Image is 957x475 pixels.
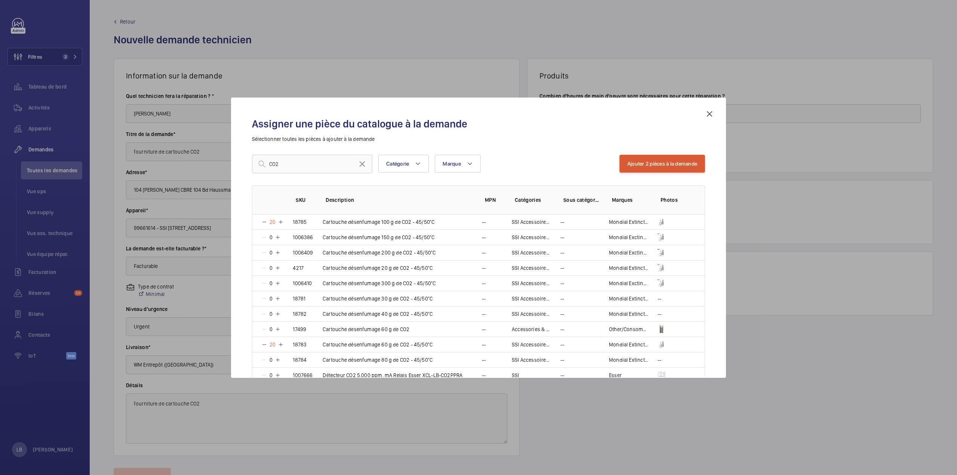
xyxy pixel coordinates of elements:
p: -- [482,295,486,302]
p: Mondial Exctincteurs [609,280,649,287]
p: SSI Accessoires Sécurité [512,310,551,318]
p: -- [560,371,564,379]
p: 4217 [293,264,304,272]
p: SSI [512,371,519,379]
p: Cartouche désenfumage 60 g de CO2 - 45/50°C [323,341,433,348]
p: 0 [267,234,275,241]
img: 45bK92n4qao1eybsszugExd9YdKdKjX3WroIBTGwTAHnnBT0.png [658,280,665,287]
p: 18785 [293,218,307,226]
p: -- [560,310,564,318]
p: -- [560,341,564,348]
p: 18784 [293,356,307,364]
p: Cartouche désenfumage 200 g de CO2 - 45/50°C [323,249,436,256]
p: Mondial Extincteurs [609,295,649,302]
p: 0 [267,249,275,256]
p: Catégories [515,196,551,204]
img: mgKNnLUo32YisrdXDPXwnmHuC0uVg7sd9j77u0g5nYnLw-oI.png [658,371,665,379]
p: -- [658,356,661,364]
p: -- [560,234,564,241]
button: Ajouter 2 pièces à la demande [619,155,705,173]
p: 0 [267,310,275,318]
p: 1006409 [293,249,313,256]
p: SSI Accessoires Sécurité [512,356,551,364]
p: Sélectionner toutes les pièces à ajouter à la demande [252,135,705,143]
p: Sous catégories [563,196,600,204]
p: -- [658,310,661,318]
p: Mondial Extincteurs [609,218,649,226]
p: Mondial Exctincteurs [609,234,649,241]
p: -- [482,264,486,272]
p: -- [560,280,564,287]
p: Accessories & Consumables [512,326,551,333]
p: -- [482,356,486,364]
img: HHhm_38N5fRfYDaIOQSj89Ph731ZPjx_ZozML7B9Qk0yLOWm.png [658,218,665,226]
p: Mondial Exctincteurs [609,249,649,256]
p: 18783 [293,341,307,348]
input: Find a part [252,155,372,173]
p: Cartouche désenfumage 20 g de CO2 - 45/50°C [323,264,433,272]
p: 18781 [293,295,305,302]
p: -- [482,310,486,318]
button: Marque [435,155,481,173]
p: Mondial Extincteurs [609,356,649,364]
span: Catégorie [386,161,409,167]
p: -- [560,295,564,302]
p: Mondial Extincteurs [609,341,649,348]
p: Mondial Extincteurs [609,264,649,272]
p: -- [560,249,564,256]
p: 1007666 [293,371,313,379]
p: Cartouche désenfumage 40 g de CO2 - 45/50°C [323,310,433,318]
p: Cartouche désenfumage 30 g de CO2 - 45/50°C [323,295,433,302]
p: 18782 [293,310,307,318]
p: 0 [267,356,275,364]
p: SSI Accessoires Sécurité [512,234,551,241]
p: -- [560,218,564,226]
p: 0 [267,264,275,272]
p: SSI Accessoires Sécurité [512,249,551,256]
p: Description [326,196,473,204]
p: 0 [267,326,275,333]
p: Cartouche désenfumage 100 g de CO2 - 45/50°C [323,218,434,226]
p: -- [560,326,564,333]
p: Cartouche désenfumage 150 g de CO2 - 45/50°C [323,234,434,241]
p: SKU [296,196,314,204]
p: -- [482,341,486,348]
p: 0 [267,280,275,287]
img: 6sC9SVunQTpjDoqSeSCpGm_Xa53yGEkhuYJljjHhvtwN8ii8.png [658,341,665,348]
img: ryvI-kGst6vRN_cXJLPQkbGrvLLjb89JGKuYL6m-G5LlxBP0.png [658,249,665,256]
p: SSI Accessoires Sécurité [512,341,551,348]
p: Photos [661,196,690,204]
p: 0 [267,371,275,379]
p: Cartouche désenfumage 80 g de CO2 - 45/50°C [323,356,433,364]
p: 20 [267,218,278,226]
p: -- [482,280,486,287]
p: SSI Accessoires Sécurité [512,218,551,226]
p: Cartouche désenfumage 300 g de CO2 - 45/50°C [323,280,436,287]
p: 1006410 [293,280,312,287]
p: Détecteur CO2 5.000 ppm. mA Relais Esser XCL-LB-CO2PPRA [323,371,462,379]
img: nbmrxgij6PnJIppvDQGwZhpcDmgPqLvQ6W96HNitoeheOj9G.png [658,264,665,272]
p: SSI Accessoires Sécurité [512,295,551,302]
p: 17499 [293,326,306,333]
p: -- [482,371,486,379]
p: -- [658,295,661,302]
span: Marque [443,161,461,167]
p: Esser [609,371,622,379]
p: -- [482,234,486,241]
p: Cartouche desenfumage 60 g de CO2 [323,326,409,333]
p: -- [560,264,564,272]
p: 0 [267,295,275,302]
button: Catégorie [378,155,429,173]
p: 20 [267,341,278,348]
img: 8HJvu2WccT2DdPjgv2Q00acAbFhO0A967VC68B2KxcI_k_Qp.png [658,234,665,241]
p: -- [560,356,564,364]
img: 8QiDCCSARG0tg0IXotQjg583GtDOeRbw2_4UuCmPtFKlz13v.png [658,326,665,333]
p: SSI Accessoires Sécurité [512,280,551,287]
p: Other/Consommable [609,326,649,333]
p: 1006386 [293,234,313,241]
p: SSI Accessoires Sécurité [512,264,551,272]
p: -- [482,218,486,226]
p: -- [482,249,486,256]
p: MPN [485,196,503,204]
p: -- [482,326,486,333]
